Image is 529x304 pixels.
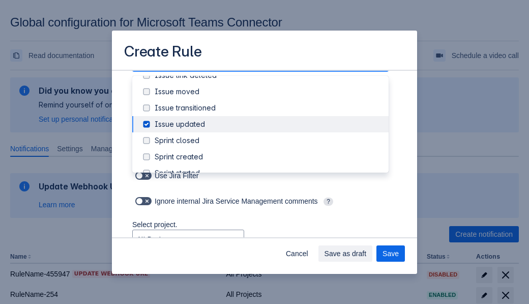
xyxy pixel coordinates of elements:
div: Use Jira Filter [132,169,212,183]
div: Scrollable content [112,70,417,238]
span: Cancel [286,245,308,262]
span: Save [383,245,399,262]
p: Select project. [132,219,244,230]
div: Sprint started [155,168,383,178]
div: Sprint closed [155,135,383,146]
h3: Create Rule [124,43,202,63]
div: Sprint created [155,152,383,162]
div: Issue transitioned [155,103,383,113]
button: Save as draft [318,245,373,262]
div: Ignore internal Jira Service Management comments [132,194,376,208]
button: Save [376,245,405,262]
span: Save as draft [325,245,367,262]
span: ? [324,198,333,206]
div: Issue moved [155,87,383,97]
div: Issue updated [155,119,383,129]
span: open [228,234,241,246]
button: Cancel [280,245,314,262]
